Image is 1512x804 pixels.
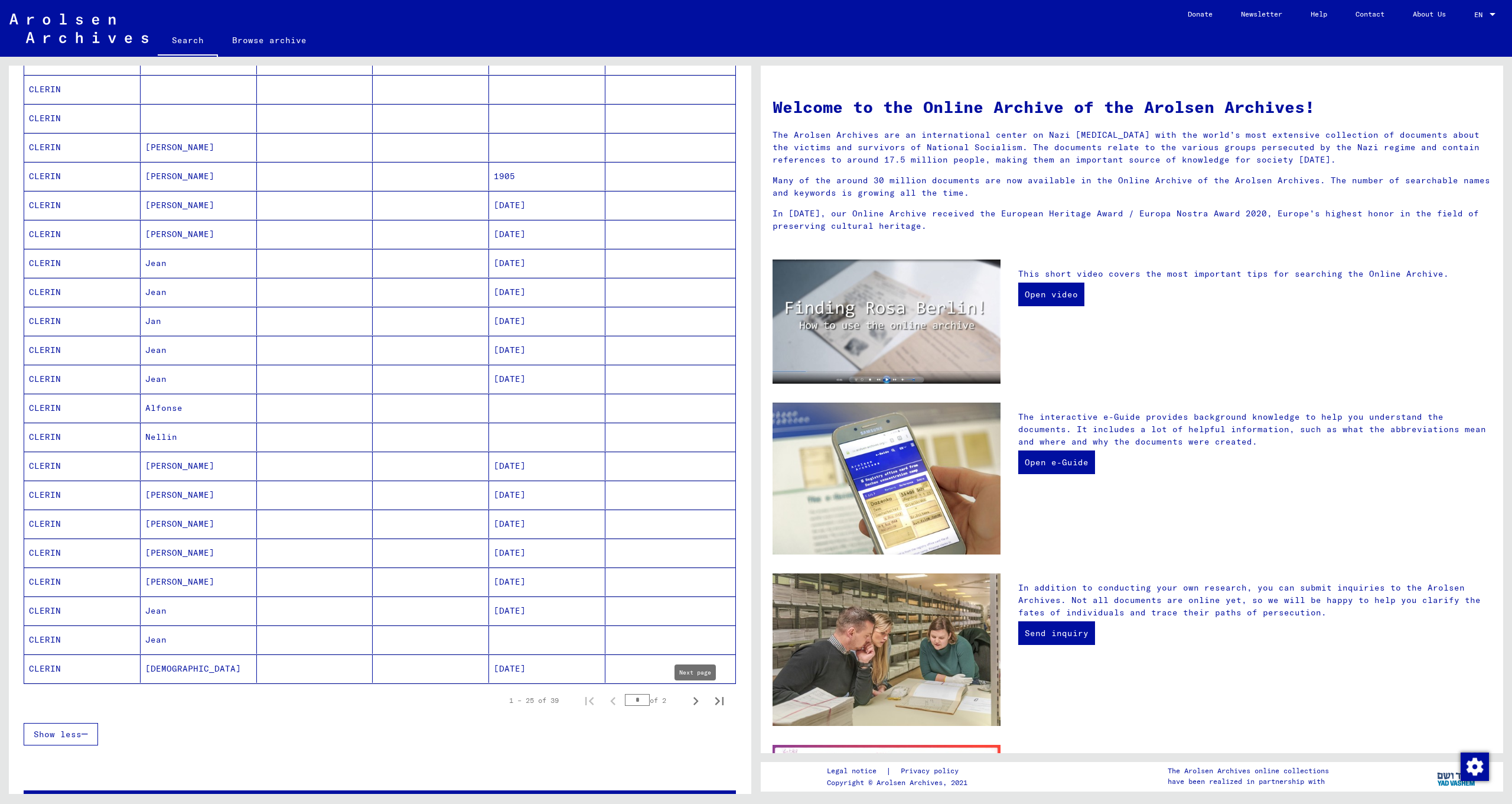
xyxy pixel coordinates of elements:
mat-cell: CLERIN [24,539,141,567]
a: Search [158,26,218,57]
mat-cell: CLERIN [24,510,141,538]
p: The interactive e-Guide provides background knowledge to help you understand the documents. It in... [1018,411,1491,448]
div: of 2 [625,695,684,706]
mat-cell: CLERIN [24,307,141,335]
mat-cell: CLERIN [24,162,141,190]
p: This short video covers the most important tips for searching the Online Archive. [1018,268,1491,280]
mat-cell: [DATE] [489,452,605,480]
mat-cell: [DATE] [489,365,605,393]
mat-cell: CLERIN [24,654,141,683]
mat-cell: Jean [141,365,257,393]
mat-cell: CLERIN [24,133,141,161]
mat-cell: CLERIN [24,625,141,654]
mat-cell: CLERIN [24,452,141,480]
button: First page [578,689,601,712]
a: Open e-Guide [1018,450,1095,474]
mat-cell: [DATE] [489,191,605,219]
button: Next page [684,689,708,712]
mat-cell: [PERSON_NAME] [141,481,257,509]
p: The Arolsen Archives are an international center on Nazi [MEDICAL_DATA] with the world’s most ext... [773,129,1491,166]
mat-cell: [DATE] [489,568,605,596]
p: Would you like to help us improve the Online Archive? Please join our #everynamecounts crowdsourc... [1018,753,1491,803]
a: Send inquiry [1018,621,1095,645]
button: Show less [24,723,98,745]
span: EN [1474,11,1487,19]
mat-cell: CLERIN [24,75,141,103]
mat-cell: CLERIN [24,568,141,596]
img: video.jpg [773,260,1001,384]
p: The Arolsen Archives online collections [1168,766,1329,776]
span: Show less [34,729,82,740]
mat-cell: Jean [141,278,257,306]
mat-cell: Jan [141,307,257,335]
mat-cell: CLERIN [24,191,141,219]
p: Many of the around 30 million documents are now available in the Online Archive of the Arolsen Ar... [773,174,1491,199]
mat-cell: [PERSON_NAME] [141,162,257,190]
mat-cell: CLERIN [24,220,141,248]
mat-cell: CLERIN [24,104,141,132]
mat-cell: CLERIN [24,249,141,277]
mat-cell: [PERSON_NAME] [141,539,257,567]
button: Previous page [601,689,625,712]
mat-cell: [PERSON_NAME] [141,220,257,248]
p: Copyright © Arolsen Archives, 2021 [827,777,973,788]
h1: Welcome to the Online Archive of the Arolsen Archives! [773,95,1491,119]
mat-cell: [PERSON_NAME] [141,133,257,161]
a: Privacy policy [891,765,973,777]
a: Legal notice [827,765,886,777]
a: Open video [1018,283,1084,306]
mat-cell: [DATE] [489,481,605,509]
mat-cell: CLERIN [24,596,141,625]
mat-cell: [DATE] [489,539,605,567]
mat-cell: Nellin [141,423,257,451]
button: Last page [708,689,731,712]
mat-cell: [DATE] [489,596,605,625]
mat-cell: [PERSON_NAME] [141,191,257,219]
p: have been realized in partnership with [1168,776,1329,787]
img: yv_logo.png [1435,761,1479,791]
mat-cell: [DATE] [489,654,605,683]
mat-cell: CLERIN [24,278,141,306]
a: Browse archive [218,26,321,54]
img: Arolsen_neg.svg [9,14,148,43]
img: eguide.jpg [773,403,1001,555]
mat-cell: [DATE] [489,336,605,364]
mat-cell: CLERIN [24,365,141,393]
mat-cell: Jean [141,336,257,364]
mat-cell: [DATE] [489,307,605,335]
mat-cell: [DATE] [489,278,605,306]
mat-cell: [PERSON_NAME] [141,452,257,480]
div: | [827,765,973,777]
mat-cell: CLERIN [24,394,141,422]
mat-cell: Alfonse [141,394,257,422]
mat-cell: [DEMOGRAPHIC_DATA] [141,654,257,683]
mat-cell: [DATE] [489,249,605,277]
mat-cell: CLERIN [24,336,141,364]
mat-cell: [PERSON_NAME] [141,568,257,596]
img: Change consent [1461,753,1489,781]
p: In [DATE], our Online Archive received the European Heritage Award / Europa Nostra Award 2020, Eu... [773,208,1491,232]
div: 1 – 25 of 39 [509,695,559,706]
mat-cell: Jean [141,625,257,654]
img: inquiries.jpg [773,573,1001,726]
mat-cell: [PERSON_NAME] [141,510,257,538]
mat-cell: Jean [141,249,257,277]
mat-cell: 1905 [489,162,605,190]
mat-cell: [DATE] [489,510,605,538]
p: In addition to conducting your own research, you can submit inquiries to the Arolsen Archives. No... [1018,582,1491,619]
mat-cell: Jean [141,596,257,625]
mat-cell: [DATE] [489,220,605,248]
mat-cell: CLERIN [24,481,141,509]
mat-cell: CLERIN [24,423,141,451]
